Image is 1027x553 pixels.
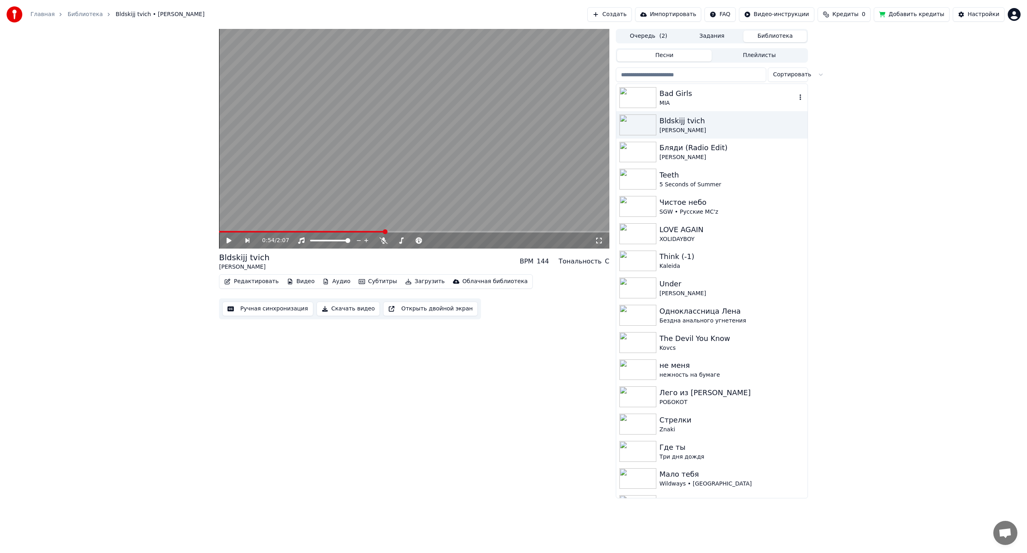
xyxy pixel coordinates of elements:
[319,276,353,287] button: Аудио
[739,7,814,22] button: Видео-инструкции
[276,237,289,245] span: 2:07
[660,142,804,153] div: Бляди (Radio Edit)
[660,224,804,235] div: LOVE AGAIN
[660,496,804,507] div: The Baddest
[659,32,667,40] span: ( 2 )
[30,10,205,18] nav: breadcrumb
[317,302,380,316] button: Скачать видео
[660,262,804,270] div: Kaleida
[660,398,804,406] div: РОБОКОТ
[463,278,528,286] div: Облачная библиотека
[617,50,712,61] button: Песни
[383,302,478,316] button: Открыть двойной экран
[660,251,804,262] div: Think (-1)
[222,302,313,316] button: Ручная синхронизация
[660,442,804,453] div: Где ты
[30,10,55,18] a: Главная
[635,7,702,22] button: Импортировать
[660,453,804,461] div: Три дня дождя
[660,290,804,298] div: [PERSON_NAME]
[6,6,22,22] img: youka
[660,115,804,127] div: Bldskijj tvich
[221,276,282,287] button: Редактировать
[993,521,1017,545] a: Открытый чат
[660,317,804,325] div: Бездна анального угнетения
[968,10,999,18] div: Настройки
[660,333,804,344] div: The Devil You Know
[284,276,318,287] button: Видео
[660,414,804,426] div: Стрелки
[537,257,549,266] div: 144
[660,387,804,398] div: Лего из [PERSON_NAME]
[262,237,281,245] div: /
[832,10,859,18] span: Кредиты
[660,181,804,189] div: 5 Seconds of Summer
[712,50,807,61] button: Плейлисты
[660,469,804,480] div: Мало тебя
[660,278,804,290] div: Under
[67,10,103,18] a: Библиотека
[605,257,609,266] div: C
[520,257,533,266] div: BPM
[660,153,804,161] div: [PERSON_NAME]
[617,31,680,42] button: Очередь
[660,426,804,434] div: Znaki
[660,208,804,216] div: SGW • Русские MC'z
[660,344,804,352] div: Kovcs
[660,360,804,371] div: не меня
[660,197,804,208] div: Чистое небо
[680,31,744,42] button: Задания
[953,7,1005,22] button: Настройки
[660,235,804,243] div: XOLIDAYBOY
[704,7,735,22] button: FAQ
[355,276,400,287] button: Субтитры
[660,306,804,317] div: Одноклассница Лена
[874,7,950,22] button: Добавить кредиты
[558,257,601,266] div: Тональность
[660,99,796,107] div: MIA
[660,169,804,181] div: Teeth
[219,252,270,263] div: Bldskijj tvich
[402,276,448,287] button: Загрузить
[219,263,270,271] div: [PERSON_NAME]
[262,237,274,245] span: 0:54
[660,480,804,488] div: Wildways • [GEOGRAPHIC_DATA]
[773,71,811,79] span: Сортировать
[116,10,205,18] span: Bldskijj tvich • [PERSON_NAME]
[862,10,865,18] span: 0
[743,31,807,42] button: Библиотека
[587,7,631,22] button: Создать
[660,88,796,99] div: Bad Girls
[660,371,804,379] div: нежность на бумаге
[660,127,804,135] div: [PERSON_NAME]
[818,7,871,22] button: Кредиты0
